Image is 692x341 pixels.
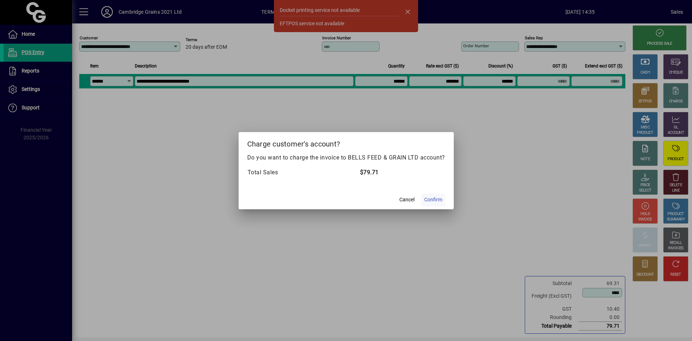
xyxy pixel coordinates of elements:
[399,196,414,204] span: Cancel
[360,168,445,177] td: $79.71
[424,196,442,204] span: Confirm
[239,132,454,153] h2: Charge customer's account?
[247,153,445,162] p: Do you want to charge the invoice to BELLS FEED & GRAIN LTD account?
[421,193,445,206] button: Confirm
[395,193,418,206] button: Cancel
[247,168,360,177] td: Total Sales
